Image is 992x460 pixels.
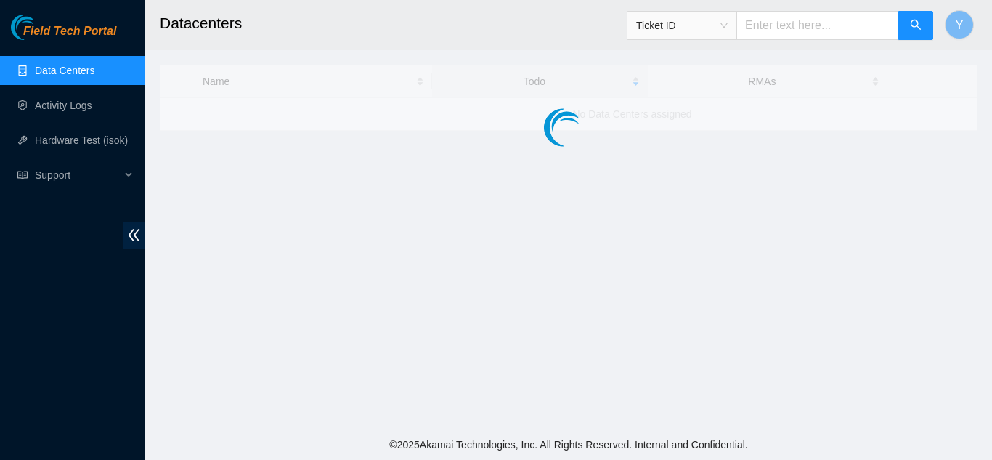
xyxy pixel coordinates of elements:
[23,25,116,39] span: Field Tech Portal
[956,16,964,34] span: Y
[636,15,728,36] span: Ticket ID
[736,11,899,40] input: Enter text here...
[35,161,121,190] span: Support
[898,11,933,40] button: search
[123,222,145,249] span: double-left
[145,429,992,460] footer: © 2025 Akamai Technologies, Inc. All Rights Reserved. Internal and Confidential.
[17,170,28,180] span: read
[35,65,94,76] a: Data Centers
[11,15,73,40] img: Akamai Technologies
[910,19,922,33] span: search
[11,26,116,45] a: Akamai TechnologiesField Tech Portal
[35,100,92,111] a: Activity Logs
[945,10,974,39] button: Y
[35,134,128,146] a: Hardware Test (isok)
